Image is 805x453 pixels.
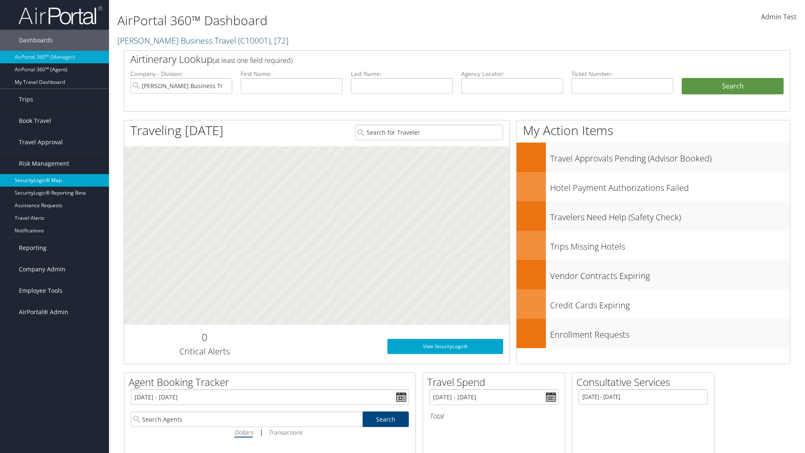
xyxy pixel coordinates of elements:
h3: Travelers Need Help (Safety Check) [550,207,790,223]
i: Transactions [268,428,302,436]
label: Last Name: [351,70,453,78]
a: Travelers Need Help (Safety Check) [517,201,790,231]
button: Search [682,78,784,95]
span: Book Travel [19,110,51,131]
span: (at least one field required) [213,56,293,65]
h3: Critical Alerts [130,346,278,357]
h1: AirPortal 360™ Dashboard [117,12,570,29]
h3: Enrollment Requests [550,325,790,341]
a: Trips Missing Hotels [517,231,790,260]
a: Travel Approvals Pending (Advisor Booked) [517,143,790,172]
label: First Name: [241,70,343,78]
h6: Total [429,411,558,421]
h2: Consultative Services [576,375,714,389]
span: Admin Test [761,12,797,21]
a: Vendor Contracts Expiring [517,260,790,289]
h1: My Action Items [517,122,790,139]
a: Admin Test [761,4,797,30]
h2: 0 [130,330,278,344]
input: Search for Traveler [355,125,503,140]
span: , [ 72 ] [270,35,288,46]
h2: Airtinerary Lookup [130,52,728,66]
h2: Travel Spend [427,375,565,389]
a: Search [363,411,409,427]
img: airportal-logo.png [18,5,102,25]
a: [PERSON_NAME] Business Travel [117,35,288,46]
span: Employee Tools [19,280,62,301]
label: Company - Division: [130,70,232,78]
h3: Hotel Payment Authorizations Failed [550,178,790,194]
a: View SecurityLogic® [387,339,503,354]
a: Enrollment Requests [517,319,790,348]
span: Dashboards [19,30,53,51]
span: ( C10001 ) [238,35,270,46]
span: Reporting [19,237,47,258]
span: Trips [19,89,33,110]
label: Agency Locator: [461,70,563,78]
a: Hotel Payment Authorizations Failed [517,172,790,201]
span: AirPortal® Admin [19,302,68,323]
a: Credit Cards Expiring [517,289,790,319]
h3: Travel Approvals Pending (Advisor Booked) [550,148,790,164]
span: Company Admin [19,259,65,280]
h2: Agent Booking Tracker [129,375,415,389]
h1: Traveling [DATE] [130,122,223,139]
h3: Vendor Contracts Expiring [550,266,790,282]
input: Search Agents [131,411,362,427]
h3: Trips Missing Hotels [550,237,790,253]
span: Risk Management [19,153,69,174]
h3: Credit Cards Expiring [550,295,790,311]
i: Dollars [234,428,253,436]
div: | [131,427,409,437]
label: Ticket Number: [571,70,673,78]
span: Travel Approval [19,132,63,153]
